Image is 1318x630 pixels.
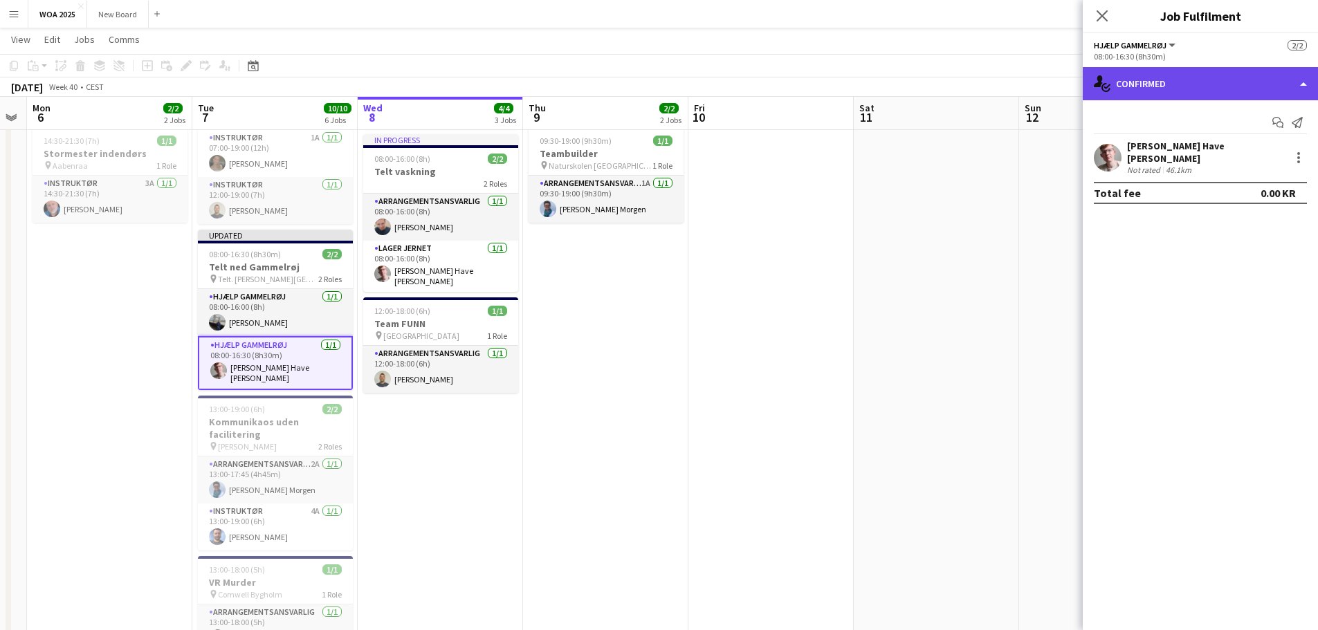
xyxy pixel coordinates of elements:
span: 2/2 [488,154,507,164]
span: [GEOGRAPHIC_DATA] [383,331,459,341]
span: Hjælp Gammelrøj [1094,40,1166,50]
span: 4/4 [494,103,513,113]
span: 9 [527,109,546,125]
div: In progress [363,134,518,145]
span: 10 [692,109,705,125]
span: 1/1 [488,306,507,316]
span: 2/2 [659,103,679,113]
span: Fri [694,102,705,114]
app-card-role: Hjælp Gammelrøj1/108:00-16:00 (8h)[PERSON_NAME] [198,289,353,336]
span: [PERSON_NAME] [218,441,277,452]
span: 2/2 [1288,40,1307,50]
app-job-card: Updated08:00-16:30 (8h30m)2/2Telt ned Gammelrøj Telt. [PERSON_NAME][GEOGRAPHIC_DATA]2 RolesHjælp ... [198,230,353,390]
span: Sat [859,102,875,114]
h3: Telt ned Gammelrøj [198,261,353,273]
app-card-role: Lager Jernet1/108:00-16:00 (8h)[PERSON_NAME] Have [PERSON_NAME] [363,241,518,292]
span: Tue [198,102,214,114]
span: 1 Role [322,589,342,600]
span: 1 Role [156,160,176,171]
h3: Team FUNN [363,317,518,330]
div: Confirmed [1083,67,1318,100]
app-job-card: 12:00-18:00 (6h)1/1Team FUNN [GEOGRAPHIC_DATA]1 RoleArrangementsansvarlig1/112:00-18:00 (6h)[PERS... [363,297,518,393]
div: Updated [198,230,353,241]
app-card-role: Arrangementsansvarlig2A1/113:00-17:45 (4h45m)[PERSON_NAME] Morgen [198,456,353,503]
span: 1/1 [653,136,672,146]
span: 1 Role [652,160,672,171]
span: 2 Roles [484,178,507,189]
a: Edit [39,30,66,48]
div: Not rated [1127,165,1163,175]
h3: Teambuilder [529,147,684,160]
span: 13:00-19:00 (6h) [209,404,265,414]
span: 2 Roles [318,441,342,452]
app-card-role: Instruktør1/112:00-19:00 (7h)[PERSON_NAME] [198,177,353,224]
h3: Job Fulfilment [1083,7,1318,25]
span: Comwell Bygholm [218,589,282,600]
span: 2/2 [322,249,342,259]
span: 2/2 [322,404,342,414]
span: 12 [1023,109,1041,125]
button: WOA 2025 [28,1,87,28]
div: [PERSON_NAME] Have [PERSON_NAME] [1127,140,1285,165]
button: New Board [87,1,149,28]
span: Wed [363,102,383,114]
app-card-role: Arrangementsansvarlig1/112:00-18:00 (6h)[PERSON_NAME] [363,346,518,393]
span: 13:00-18:00 (5h) [209,564,265,575]
span: Aabenraa [53,160,88,171]
a: Comms [103,30,145,48]
div: 2 Jobs [660,115,681,125]
div: 0.00 KR [1261,186,1296,200]
a: Jobs [68,30,100,48]
div: 08:00-16:30 (8h30m) [1094,51,1307,62]
app-job-card: 09:30-19:00 (9h30m)1/1Teambuilder Naturskolen [GEOGRAPHIC_DATA]1 RoleArrangementsansvarlig1A1/109... [529,127,684,223]
span: 1/1 [322,564,342,575]
span: Mon [33,102,51,114]
div: [DATE] [11,80,43,94]
span: 10/10 [324,103,351,113]
span: 1/1 [157,136,176,146]
span: 14:30-21:30 (7h) [44,136,100,146]
span: View [11,33,30,46]
span: Telt. [PERSON_NAME][GEOGRAPHIC_DATA] [218,274,318,284]
span: Thu [529,102,546,114]
app-card-role: Instruktør3A1/114:30-21:30 (7h)[PERSON_NAME] [33,176,187,223]
span: 09:30-19:00 (9h30m) [540,136,612,146]
div: 46.1km [1163,165,1194,175]
div: CEST [86,82,104,92]
app-job-card: 14:30-21:30 (7h)1/1Stormester indendørs Aabenraa1 RoleInstruktør3A1/114:30-21:30 (7h)[PERSON_NAME] [33,127,187,223]
app-card-role: Instruktør4A1/113:00-19:00 (6h)[PERSON_NAME] [198,503,353,550]
h3: Telt vaskning [363,165,518,178]
span: 1 Role [487,331,507,341]
span: Edit [44,33,60,46]
span: 6 [30,109,51,125]
app-card-role: Arrangementsansvarlig1A1/109:30-19:00 (9h30m)[PERSON_NAME] Morgen [529,176,684,223]
h3: Kommunikaos uden facilitering [198,416,353,441]
span: Week 40 [46,82,80,92]
a: View [6,30,36,48]
span: 08:00-16:00 (8h) [374,154,430,164]
span: 7 [196,109,214,125]
button: Hjælp Gammelrøj [1094,40,1178,50]
span: Comms [109,33,140,46]
span: 8 [361,109,383,125]
app-job-card: 13:00-19:00 (6h)2/2Kommunikaos uden facilitering [PERSON_NAME]2 RolesArrangementsansvarlig2A1/113... [198,396,353,550]
span: Naturskolen [GEOGRAPHIC_DATA] [549,160,652,171]
span: 2 Roles [318,274,342,284]
div: In progress08:00-16:00 (8h)2/2Telt vaskning2 RolesArrangementsansvarlig1/108:00-16:00 (8h)[PERSON... [363,134,518,292]
h3: Stormester indendørs [33,147,187,160]
span: 08:00-16:30 (8h30m) [209,249,281,259]
app-card-role: Hjælp Gammelrøj1/108:00-16:30 (8h30m)[PERSON_NAME] Have [PERSON_NAME] [198,336,353,390]
div: 6 Jobs [324,115,351,125]
h3: VR Murder [198,576,353,589]
span: Jobs [74,33,95,46]
span: 2/2 [163,103,183,113]
span: 11 [857,109,875,125]
app-card-role: Instruktør1A1/107:00-19:00 (12h)[PERSON_NAME] [198,130,353,177]
span: 12:00-18:00 (6h) [374,306,430,316]
div: Total fee [1094,186,1141,200]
